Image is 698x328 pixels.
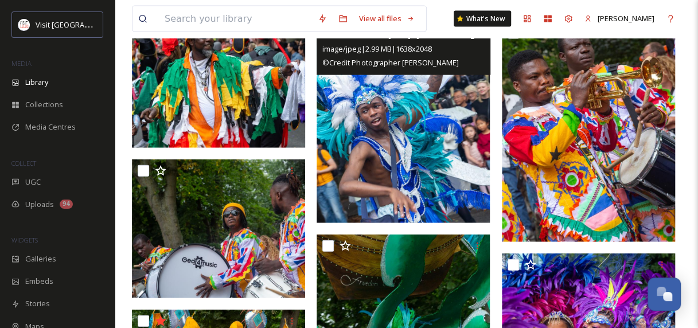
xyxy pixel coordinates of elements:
[25,253,56,264] span: Galleries
[159,6,312,32] input: Search your library
[353,7,420,30] a: View all files
[11,59,32,68] span: MEDIA
[25,122,76,132] span: Media Centres
[25,199,54,210] span: Uploads
[36,19,124,30] span: Visit [GEOGRAPHIC_DATA]
[322,57,458,68] span: © Credit Photographer [PERSON_NAME]
[25,77,48,88] span: Library
[454,11,511,27] a: What's New
[11,236,38,244] span: WIDGETS
[11,159,36,167] span: COLLECT
[598,13,654,24] span: [PERSON_NAME]
[317,6,490,223] img: Leeds West Indian Carnival - Male Young Dancer - cMark Ratcliffe 2025.jpg
[25,298,50,309] span: Stories
[322,44,431,54] span: image/jpeg | 2.99 MB | 1638 x 2048
[502,22,678,242] img: Leeds West Indian Carnival - Musician Portrait - cMark Ratcliffe 2025.jpg
[25,276,53,287] span: Embeds
[60,200,73,209] div: 94
[648,278,681,311] button: Open Chat
[579,7,660,30] a: [PERSON_NAME]
[132,7,308,149] img: Leeds West Indian Carnival - Parade Dancer - cMark Ratcliffe 2025.jpg
[25,99,63,110] span: Collections
[132,159,305,298] img: Leeds West Indian Carnival - Musician Drum - cMark Ratcliffe 2025.jpg
[25,177,41,188] span: UGC
[18,19,30,30] img: download%20(3).png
